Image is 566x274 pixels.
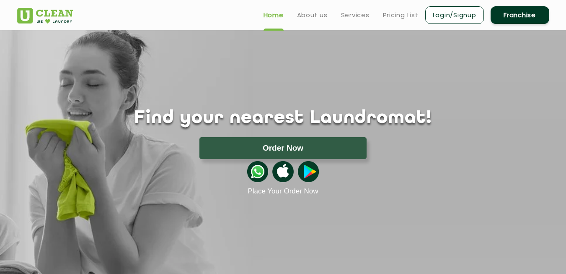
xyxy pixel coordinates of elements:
[247,161,268,182] img: whatsappicon.png
[341,10,370,20] a: Services
[248,187,318,196] a: Place Your Order Now
[272,161,293,182] img: apple-icon.png
[383,10,419,20] a: Pricing List
[11,108,556,129] h1: Find your nearest Laundromat!
[17,8,73,23] img: UClean Laundry and Dry Cleaning
[199,137,367,159] button: Order Now
[298,161,319,182] img: playstoreicon.png
[297,10,328,20] a: About us
[491,6,549,24] a: Franchise
[425,6,484,24] a: Login/Signup
[264,10,284,20] a: Home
